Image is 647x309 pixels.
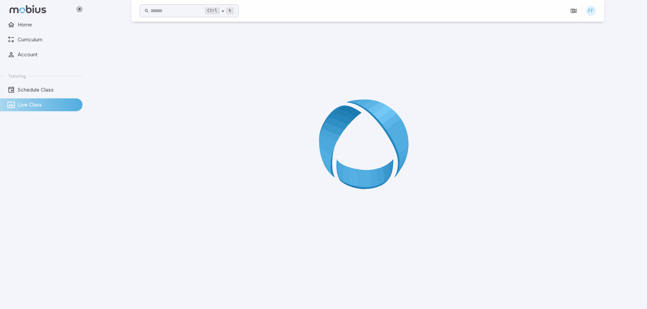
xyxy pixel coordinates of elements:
[205,7,220,14] kbd: Ctrl
[18,86,78,94] span: Schedule Class
[18,51,78,58] span: Account
[18,36,78,43] span: Curriculum
[226,7,234,14] kbd: k
[205,7,234,15] div: +
[18,21,78,28] span: Home
[8,73,26,79] span: Tutoring
[586,6,596,16] div: FF
[18,101,78,109] span: Live Class
[567,4,580,17] button: Join in Zoom Client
